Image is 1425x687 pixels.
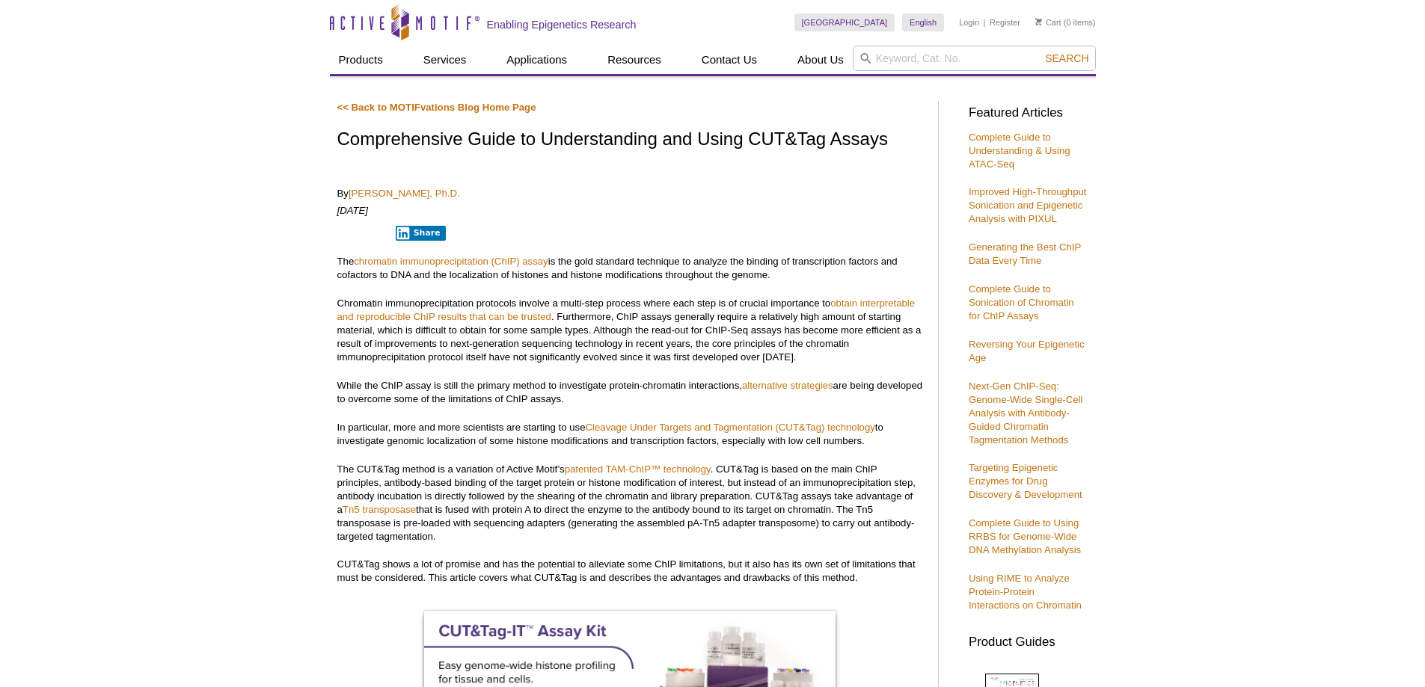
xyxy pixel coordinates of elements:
iframe: X Post Button [337,225,386,240]
a: Next-Gen ChIP-Seq: Genome-Wide Single-Cell Analysis with Antibody-Guided Chromatin Tagmentation M... [969,381,1082,446]
p: Chromatin immunoprecipitation protocols involve a multi-step process where each step is of crucia... [337,297,923,364]
a: Services [414,46,476,74]
a: Contact Us [693,46,766,74]
a: Products [330,46,392,74]
img: Your Cart [1035,18,1042,25]
a: Resources [598,46,670,74]
a: alternative strategies [742,380,833,391]
li: | [984,13,986,31]
li: (0 items) [1035,13,1096,31]
a: Using RIME to Analyze Protein-Protein Interactions on Chromatin [969,573,1082,611]
p: By [337,187,923,200]
a: Cart [1035,17,1061,28]
a: Generating the Best ChIP Data Every Time [969,241,1081,266]
h1: Comprehensive Guide to Understanding and Using CUT&Tag Assays [337,129,923,151]
a: [PERSON_NAME], Ph.D. [349,188,460,199]
a: << Back to MOTIFvations Blog Home Page [337,102,536,113]
p: While the ChIP assay is still the primary method to investigate protein-chromatin interactions, a... [337,379,923,406]
a: Tn5 transposase [343,504,416,515]
a: Login [959,17,979,28]
a: Complete Guide to Understanding & Using ATAC-Seq [969,132,1070,170]
a: Applications [497,46,576,74]
input: Keyword, Cat. No. [853,46,1096,71]
h3: Product Guides [969,627,1088,649]
span: Search [1045,52,1088,64]
a: Complete Guide to Using RRBS for Genome-Wide DNA Methylation Analysis [969,517,1081,555]
a: English [902,13,944,31]
h3: Featured Articles [969,107,1088,120]
a: Register [990,17,1020,28]
a: chromatin immunoprecipitation (ChIP) assay [354,256,548,267]
p: The is the gold standard technique to analyze the binding of transcription factors and cofactors ... [337,255,923,282]
button: Search [1041,52,1093,65]
p: CUT&Tag shows a lot of promise and has the potential to alleviate some ChIP limitations, but it a... [337,558,923,585]
button: Share [396,226,446,241]
a: Cleavage Under Targets and Tagmentation (CUT&Tag) technology [586,422,875,433]
a: [GEOGRAPHIC_DATA] [794,13,895,31]
p: The CUT&Tag method is a variation of Active Motif’s . CUT&Tag is based on the main ChIP principle... [337,463,923,543]
h2: Enabling Epigenetics Research [487,18,637,31]
a: patented TAM-ChIP™ technology [565,463,711,475]
a: Improved High-Throughput Sonication and Epigenetic Analysis with PIXUL [969,186,1087,224]
a: Targeting Epigenetic Enzymes for Drug Discovery & Development [969,462,1082,500]
a: Complete Guide to Sonication of Chromatin for ChIP Assays [969,283,1074,321]
a: About Us [788,46,853,74]
p: In particular, more and more scientists are starting to use to investigate genomic localization o... [337,421,923,448]
em: [DATE] [337,205,369,216]
a: Reversing Your Epigenetic Age [969,339,1085,363]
